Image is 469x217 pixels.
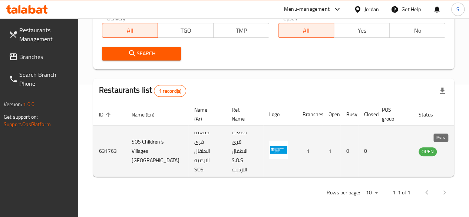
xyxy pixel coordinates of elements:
td: 0 [358,126,376,177]
span: TGO [161,25,211,36]
div: Menu-management [284,5,330,14]
label: Delivery [107,16,126,21]
span: Get support on: [4,112,38,122]
span: POS group [382,105,404,123]
span: TMP [217,25,266,36]
span: No [393,25,442,36]
a: Search Branch Phone [3,66,78,92]
th: Open [323,103,340,126]
span: S [456,5,459,13]
div: Export file [433,82,451,100]
td: جمعية قرى الاطفال الاردنية SOS [188,126,226,177]
a: Support.OpsPlatform [4,119,51,129]
button: TGO [158,23,214,38]
span: ID [99,110,113,119]
th: Closed [358,103,376,126]
span: Search [108,49,175,58]
button: No [389,23,445,38]
span: 1.0.0 [23,99,34,109]
a: Restaurants Management [3,21,78,48]
td: SOS Children`s Villages [GEOGRAPHIC_DATA] [126,126,188,177]
td: جمعية قرى الاطفال S.O.S الاردنية [226,126,263,177]
div: Total records count [154,85,186,97]
span: All [281,25,331,36]
button: Yes [334,23,390,38]
span: OPEN [419,147,437,156]
div: Jordan [364,5,379,13]
td: 1 [297,126,323,177]
button: Search [102,47,181,60]
button: TMP [213,23,269,38]
th: Logo [263,103,297,126]
span: Restaurants Management [19,26,72,43]
span: Branches [19,52,72,61]
span: Yes [337,25,387,36]
td: 0 [340,126,358,177]
button: All [278,23,334,38]
td: 631763 [93,126,126,177]
span: Name (En) [132,110,164,119]
p: Rows per page: [327,188,360,197]
div: Rows per page: [363,187,381,198]
button: All [102,23,158,38]
a: Branches [3,48,78,66]
td: 1 [323,126,340,177]
label: Upsell [283,16,297,21]
span: All [105,25,155,36]
h2: Restaurants list [99,85,186,97]
span: Search Branch Phone [19,70,72,88]
span: 1 record(s) [154,88,186,95]
span: Status [419,110,443,119]
th: Busy [340,103,358,126]
th: Branches [297,103,323,126]
p: 1-1 of 1 [393,188,410,197]
span: Version: [4,99,22,109]
span: Name (Ar) [194,105,217,123]
span: Ref. Name [232,105,254,123]
img: SOS Children`s Villages Jordan [269,141,288,159]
